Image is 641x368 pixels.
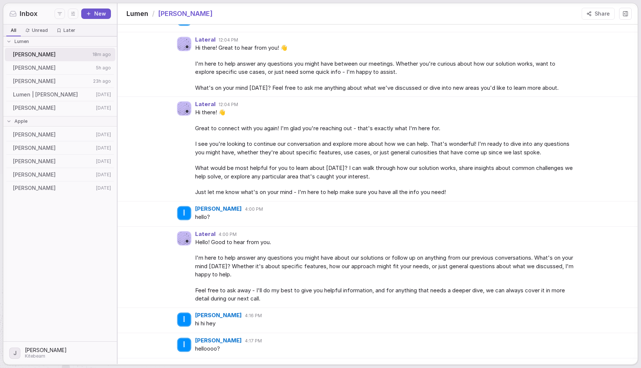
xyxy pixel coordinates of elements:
span: Unread [32,27,48,33]
span: Hello! Good to hear from you. [195,238,575,247]
a: [PERSON_NAME][DATE] [5,181,115,195]
div: Apple [2,116,118,126]
img: Agent avatar [177,102,191,115]
span: 4:17 PM [245,338,262,344]
span: Hi there! Great to hear from you! 👋 [195,44,575,52]
span: J [13,348,17,358]
span: 12:04 PM [218,102,238,108]
span: Later [63,27,75,33]
span: [PERSON_NAME] [195,206,242,212]
span: All [11,27,16,33]
span: [PERSON_NAME] [158,9,212,19]
span: [PERSON_NAME] [13,184,94,192]
span: hi hi hey [195,319,575,328]
span: 4:16 PM [245,313,262,319]
span: [PERSON_NAME] [13,131,94,138]
a: [PERSON_NAME]18m ago [5,48,115,61]
a: [PERSON_NAME][DATE] [5,141,115,155]
span: Lateral [195,231,216,237]
span: [PERSON_NAME] [195,338,242,344]
span: Lateral [195,37,216,43]
span: Lumen | [PERSON_NAME] [13,91,94,98]
span: [DATE] [96,105,111,111]
span: Just let me know what's on your mind - I'm here to help make sure you have all the info you need! [195,188,575,197]
span: I'm here to help answer any questions you might have between our meetings. Whether you're curious... [195,60,575,76]
span: [PERSON_NAME] [195,312,242,319]
span: [DATE] [96,158,111,164]
span: [PERSON_NAME] [13,171,94,178]
span: [PERSON_NAME] [25,346,67,354]
span: Hi there! 👋 [195,108,575,117]
span: [PERSON_NAME] [13,158,94,165]
a: Lumen | [PERSON_NAME][DATE] [5,88,115,101]
span: Kitebeam [25,353,67,359]
a: [PERSON_NAME][DATE] [5,128,115,141]
span: Apple [14,118,27,124]
span: [PERSON_NAME] [13,78,91,85]
a: [PERSON_NAME]5h ago [5,61,115,75]
span: 12:04 PM [218,37,238,43]
span: [PERSON_NAME] [13,144,94,152]
span: 18m ago [92,52,111,57]
span: 5h ago [96,65,111,71]
span: Lateral [195,101,216,108]
span: What would be most helpful for you to learn about [DATE]? I can walk through how our solution wor... [195,164,575,181]
button: Filters [55,9,65,19]
span: 4:00 PM [245,206,263,212]
a: [PERSON_NAME][DATE] [5,101,115,115]
button: Display settings [68,9,78,19]
span: [DATE] [96,92,111,98]
a: [PERSON_NAME][DATE] [5,155,115,168]
span: What's on your mind [DATE]? Feel free to ask me anything about what we've discussed or dive into ... [195,84,575,92]
a: [PERSON_NAME]23h ago [5,75,115,88]
span: helloooo? [195,345,575,353]
span: I see you're looking to continue our conversation and explore more about how we can help. That's ... [195,140,575,157]
span: / [152,9,155,19]
span: 4:00 PM [218,231,237,237]
span: I [183,340,185,349]
button: Share [582,8,615,20]
span: Lumen [14,39,29,45]
span: [DATE] [96,132,111,138]
span: [DATE] [96,172,111,178]
span: Inbox [20,9,37,19]
span: Lumen [126,9,148,19]
span: [PERSON_NAME] [13,64,94,72]
span: I'm here to help answer any questions you might have about our solutions or follow up on anything... [195,254,575,279]
span: hello? [195,213,575,221]
span: Great to connect with you again! I'm glad you're reaching out - that's exactly what I'm here for. [195,124,575,133]
span: Feel free to ask away - I'll do my best to give you helpful information, and for anything that ne... [195,286,575,303]
span: [DATE] [96,145,111,151]
span: I [183,208,185,218]
span: [DATE] [96,185,111,191]
a: [PERSON_NAME][DATE] [5,168,115,181]
span: [PERSON_NAME] [13,51,90,58]
img: Agent avatar [177,37,191,51]
span: 23h ago [93,78,111,84]
span: [PERSON_NAME] [13,104,94,112]
img: Agent avatar [177,231,191,245]
span: I [183,315,185,324]
button: New [81,9,111,19]
div: Lumen [2,36,118,47]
